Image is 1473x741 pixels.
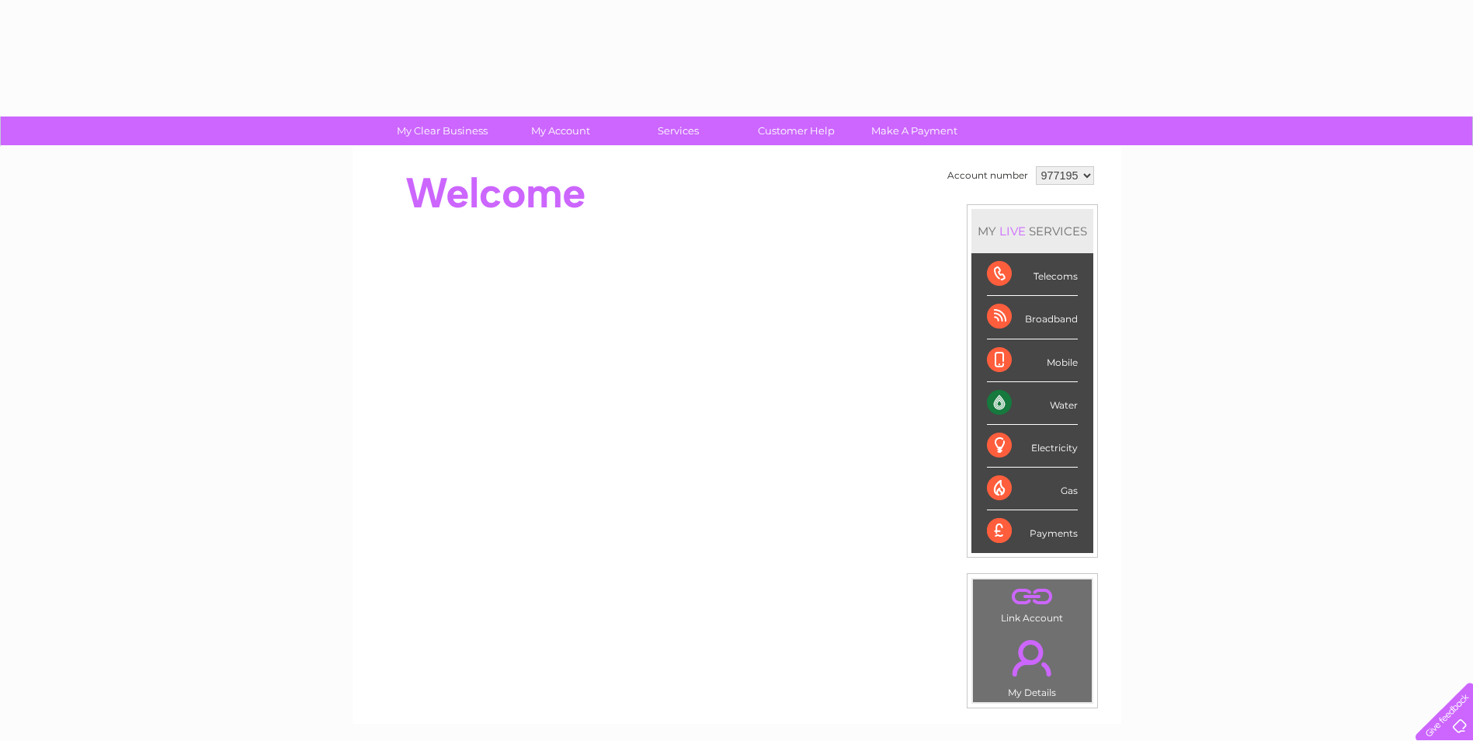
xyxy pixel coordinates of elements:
div: Telecoms [987,253,1078,296]
div: Payments [987,510,1078,552]
div: LIVE [996,224,1029,238]
a: Services [614,117,742,145]
a: My Account [496,117,624,145]
div: Broadband [987,296,1078,339]
a: . [977,583,1088,611]
div: Gas [987,468,1078,510]
div: MY SERVICES [971,209,1093,253]
a: My Clear Business [378,117,506,145]
a: Make A Payment [850,117,978,145]
td: My Details [972,627,1093,703]
div: Mobile [987,339,1078,382]
a: . [977,631,1088,685]
td: Link Account [972,579,1093,628]
a: Customer Help [732,117,860,145]
td: Account number [943,162,1032,189]
div: Electricity [987,425,1078,468]
div: Water [987,382,1078,425]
